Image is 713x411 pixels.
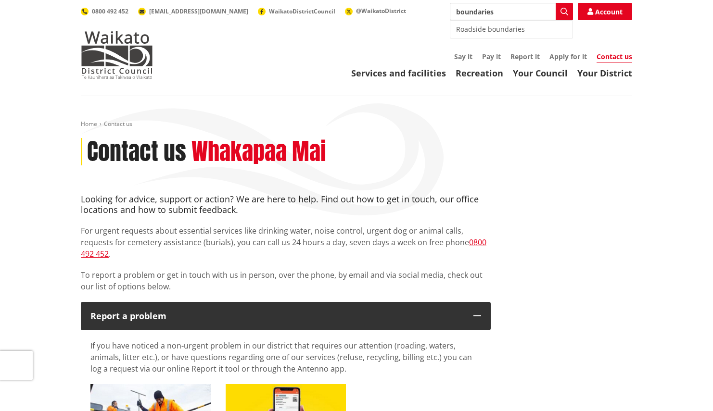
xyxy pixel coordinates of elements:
span: WaikatoDistrictCouncil [269,7,335,15]
a: WaikatoDistrictCouncil [258,7,335,15]
a: @WaikatoDistrict [345,7,406,15]
a: Your District [577,67,632,79]
a: Services and facilities [351,67,446,79]
nav: breadcrumb [81,120,632,128]
a: Recreation [456,67,503,79]
iframe: Messenger Launcher [669,371,703,405]
a: Account [578,3,632,20]
a: Pay it [482,52,501,61]
img: Waikato District Council - Te Kaunihera aa Takiwaa o Waikato [81,31,153,79]
input: Search input [450,3,573,20]
span: [EMAIL_ADDRESS][DOMAIN_NAME] [149,7,248,15]
span: Contact us [104,120,132,128]
button: Report a problem [81,302,491,331]
p: To report a problem or get in touch with us in person, over the phone, by email and via social me... [81,269,491,292]
p: For urgent requests about essential services like drinking water, noise control, urgent dog or an... [81,225,491,260]
a: [EMAIL_ADDRESS][DOMAIN_NAME] [138,7,248,15]
span: If you have noticed a non-urgent problem in our district that requires our attention (roading, wa... [90,340,472,374]
span: @WaikatoDistrict [356,7,406,15]
span: 0800 492 452 [92,7,128,15]
div: Roadside boundaries [450,21,573,38]
a: 0800 492 452 [81,237,486,259]
a: Apply for it [549,52,587,61]
h4: Looking for advice, support or action? We are here to help. Find out how to get in touch, our off... [81,194,491,215]
a: Say it [454,52,472,61]
a: Contact us [597,52,632,62]
a: 0800 492 452 [81,7,128,15]
p: Report a problem [90,311,464,321]
h2: Whakapaa Mai [191,138,326,166]
a: Report it [510,52,540,61]
a: Your Council [513,67,568,79]
h1: Contact us [87,138,186,166]
a: Home [81,120,97,128]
